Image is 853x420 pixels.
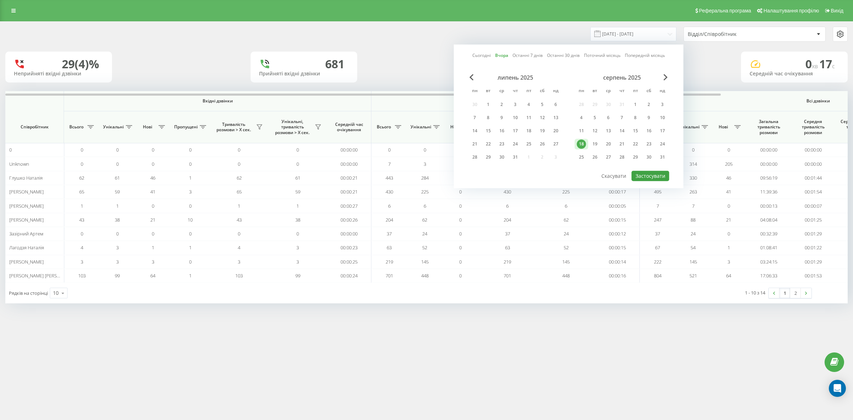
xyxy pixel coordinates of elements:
div: 21 [470,139,479,149]
div: 11 [524,113,533,122]
div: чт 14 серп 2025 р. [615,126,629,136]
span: 0 [728,203,730,209]
div: нд 24 серп 2025 р. [656,139,669,149]
div: 10 [511,113,520,122]
div: нд 10 серп 2025 р. [656,112,669,123]
div: 2 [644,100,654,109]
span: Вихідні дзвінки [388,98,623,104]
a: Попередній місяць [625,52,665,59]
span: 0 [296,147,299,153]
div: пт 25 лип 2025 р. [522,139,536,149]
div: ср 2 лип 2025 р. [495,99,509,110]
td: 04:08:04 [746,213,791,227]
span: 1 [296,203,299,209]
span: 0 [81,147,83,153]
div: 31 [511,153,520,162]
span: Співробітник [11,124,58,130]
abbr: п’ятниця [630,86,641,97]
div: 20 [551,126,560,135]
td: 11:39:36 [746,185,791,199]
div: 20 [604,139,613,149]
span: 7 [692,203,694,209]
span: 0 [424,147,426,153]
div: 14 [470,126,479,135]
div: вт 5 серп 2025 р. [588,112,602,123]
span: 7 [388,161,391,167]
div: пн 25 серп 2025 р. [575,152,588,163]
div: 2 [497,100,506,109]
span: 46 [726,175,731,181]
span: [PERSON_NAME] [9,188,44,195]
span: 46 [150,175,155,181]
abbr: субота [644,86,654,97]
span: 0 [152,230,154,237]
div: нд 31 серп 2025 р. [656,152,669,163]
span: 59 [295,188,300,195]
span: 62 [237,175,242,181]
div: 17 [658,126,667,135]
td: 00:00:12 [595,227,640,241]
td: 09:56:19 [746,171,791,185]
div: 3 [658,100,667,109]
td: 00:00:00 [746,143,791,157]
div: 29 (4)% [62,57,99,71]
a: Поточний місяць [584,52,621,59]
a: Сьогодні [472,52,491,59]
div: пн 14 лип 2025 р. [468,126,482,136]
span: 0 [189,230,192,237]
div: 8 [631,113,640,122]
abbr: понеділок [576,86,587,97]
span: 0 [388,147,391,153]
div: 7 [617,113,627,122]
div: 26 [538,139,547,149]
div: 23 [644,139,654,149]
span: 0 [459,230,462,237]
span: 0 [152,161,154,167]
div: ср 20 серп 2025 р. [602,139,615,149]
span: 430 [504,188,511,195]
span: Глушко Наталія [9,175,43,181]
span: 62 [564,217,569,223]
td: 00:00:26 [327,213,371,227]
span: 1 [81,203,83,209]
span: 314 [690,161,697,167]
span: Унікальні, тривалість розмови > Х сек. [272,119,313,135]
span: 0 [692,147,694,153]
span: Зазірний Артем [9,230,43,237]
td: 00:01:25 [791,213,835,227]
div: пн 28 лип 2025 р. [468,152,482,163]
div: чт 7 серп 2025 р. [615,112,629,123]
span: Пропущені [174,124,198,130]
div: 13 [551,113,560,122]
span: 0 [238,161,240,167]
div: вт 19 серп 2025 р. [588,139,602,149]
div: вт 26 серп 2025 р. [588,152,602,163]
div: 9 [497,113,506,122]
td: 00:00:13 [746,199,791,213]
span: 0 [728,147,730,153]
div: 6 [551,100,560,109]
div: нд 17 серп 2025 р. [656,126,669,136]
a: 1 [779,288,790,298]
div: ср 30 лип 2025 р. [495,152,509,163]
div: пт 15 серп 2025 р. [629,126,642,136]
div: 30 [644,153,654,162]
div: ср 27 серп 2025 р. [602,152,615,163]
div: 7 [470,113,479,122]
span: 330 [690,175,697,181]
span: 1 [189,175,192,181]
div: 10 [658,113,667,122]
div: ср 23 лип 2025 р. [495,139,509,149]
div: 5 [538,100,547,109]
span: 6 [565,203,567,209]
span: [PERSON_NAME] [9,217,44,223]
span: Унікальні [411,124,431,130]
div: пт 18 лип 2025 р. [522,126,536,136]
div: вт 1 лип 2025 р. [482,99,495,110]
span: 7 [656,203,659,209]
span: 61 [295,175,300,181]
span: 62 [422,217,427,223]
span: Вхідні дзвінки [82,98,353,104]
div: 12 [538,113,547,122]
div: 25 [524,139,533,149]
